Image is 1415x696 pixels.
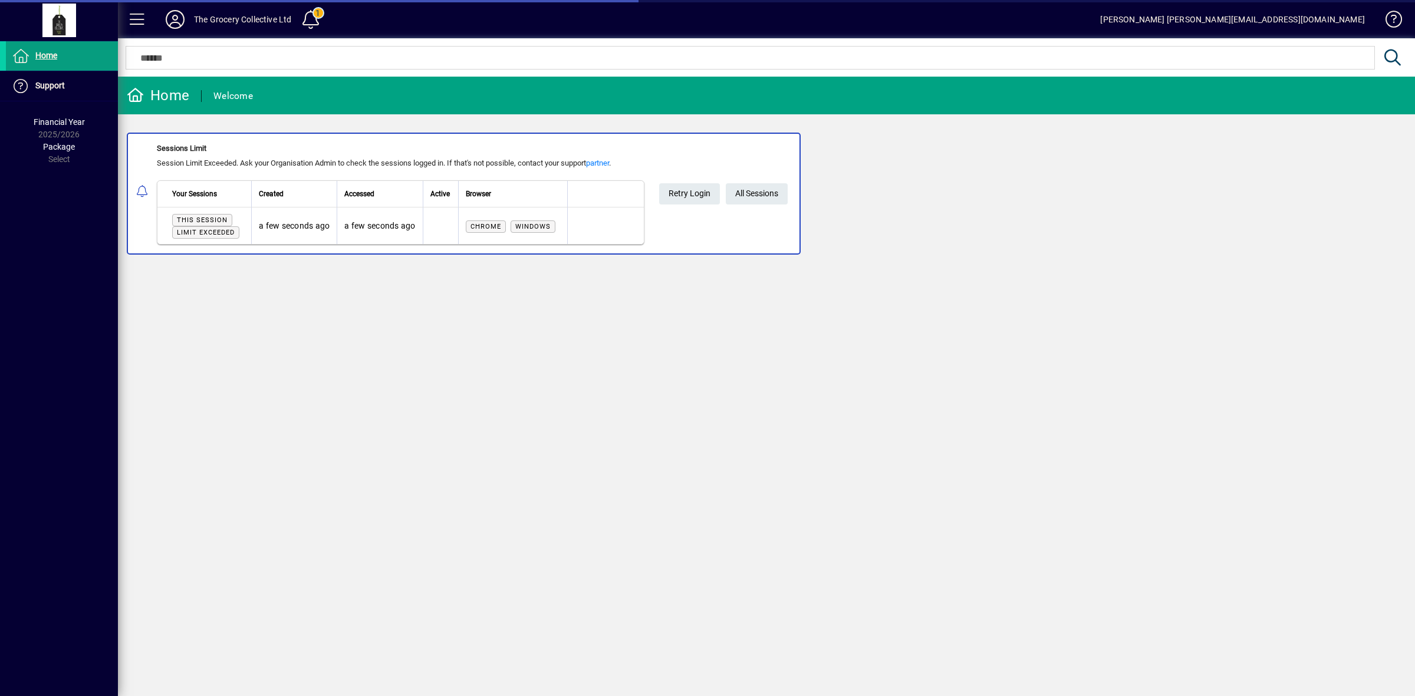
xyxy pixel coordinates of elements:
[726,183,788,204] a: All Sessions
[35,51,57,60] span: Home
[669,184,710,203] span: Retry Login
[337,207,422,244] td: a few seconds ago
[344,187,374,200] span: Accessed
[659,183,720,204] button: Retry Login
[466,187,491,200] span: Browser
[172,187,217,200] span: Your Sessions
[35,81,65,90] span: Support
[586,159,609,167] a: partner
[1100,10,1365,29] div: [PERSON_NAME] [PERSON_NAME][EMAIL_ADDRESS][DOMAIN_NAME]
[177,229,235,236] span: Limit exceeded
[127,86,189,105] div: Home
[156,9,194,30] button: Profile
[177,216,228,224] span: This session
[213,87,253,105] div: Welcome
[157,143,644,154] div: Sessions Limit
[735,184,778,203] span: All Sessions
[430,187,450,200] span: Active
[34,117,85,127] span: Financial Year
[1377,2,1400,41] a: Knowledge Base
[515,223,551,230] span: Windows
[43,142,75,151] span: Package
[259,187,284,200] span: Created
[118,133,1415,255] app-alert-notification-menu-item: Sessions Limit
[157,157,644,169] div: Session Limit Exceeded. Ask your Organisation Admin to check the sessions logged in. If that's no...
[194,10,292,29] div: The Grocery Collective Ltd
[251,207,337,244] td: a few seconds ago
[6,71,118,101] a: Support
[470,223,501,230] span: Chrome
